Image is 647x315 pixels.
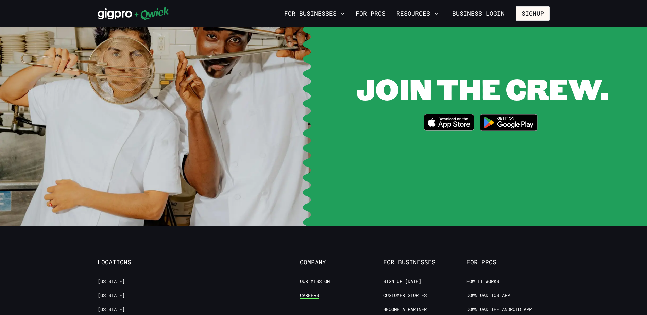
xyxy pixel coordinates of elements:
[476,110,542,135] img: Get it on Google Play
[282,8,347,19] button: For Businesses
[383,278,421,285] a: Sign up [DATE]
[466,292,510,299] a: Download IOS App
[98,306,125,313] a: [US_STATE]
[446,6,510,21] a: Business Login
[98,278,125,285] a: [US_STATE]
[300,259,383,266] span: Company
[300,278,330,285] a: Our Mission
[466,306,532,313] a: Download the Android App
[98,292,125,299] a: [US_STATE]
[394,8,441,19] button: Resources
[353,8,388,19] a: For Pros
[300,292,319,299] a: Careers
[466,278,499,285] a: How it Works
[383,292,427,299] a: Customer stories
[424,114,475,133] a: Download on the App Store
[466,259,550,266] span: For Pros
[516,6,550,21] button: Signup
[98,259,181,266] span: Locations
[383,259,466,266] span: For Businesses
[383,306,427,313] a: Become a Partner
[357,69,609,108] span: JOIN THE CREW.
